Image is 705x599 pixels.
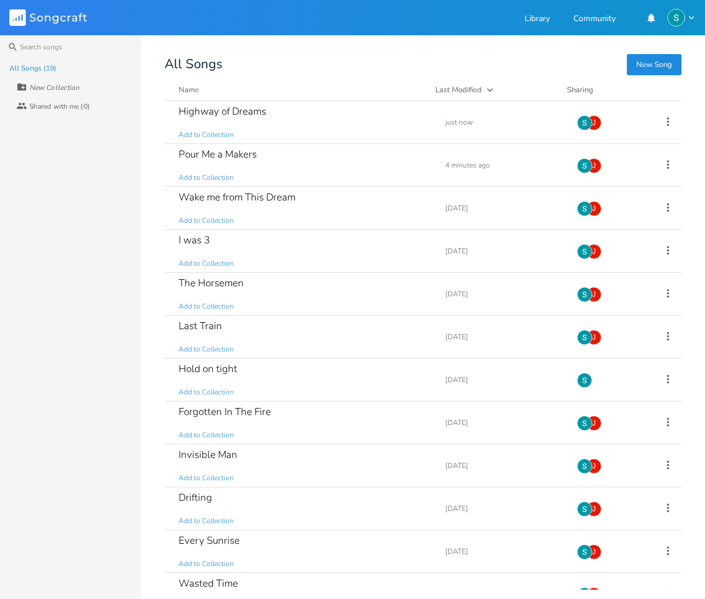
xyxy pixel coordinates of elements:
[586,501,602,517] div: james.coutts100
[577,501,592,517] img: Stevie Jay
[586,201,602,216] div: james.coutts100
[179,430,234,440] span: Add to Collection
[577,373,592,388] img: Stevie Jay
[567,84,637,96] div: Sharing
[179,106,266,116] div: Highway of Dreams
[586,115,602,130] div: james.coutts100
[179,536,240,546] div: Every Sunrise
[179,173,234,183] span: Add to Collection
[435,84,553,96] button: Last Modified
[179,344,234,354] span: Add to Collection
[627,54,681,75] button: New Song
[445,505,563,512] div: [DATE]
[179,387,234,397] span: Add to Collection
[179,493,212,503] div: Drifting
[573,15,616,25] a: Community
[577,330,592,345] img: Stevie Jay
[577,287,592,302] img: Stevie Jay
[586,158,602,173] div: james.coutts100
[445,333,563,340] div: [DATE]
[586,244,602,259] div: james.coutts100
[577,115,592,130] img: Stevie Jay
[667,9,685,26] img: Stevie Jay
[586,416,602,431] div: james.coutts100
[179,235,210,245] div: I was 3
[586,287,602,302] div: james.coutts100
[435,85,482,95] div: Last Modified
[577,416,592,431] img: Stevie Jay
[445,548,563,555] div: [DATE]
[586,459,602,474] div: james.coutts100
[179,559,234,569] span: Add to Collection
[445,247,563,255] div: [DATE]
[179,130,234,140] span: Add to Collection
[586,330,602,345] div: james.coutts100
[445,462,563,469] div: [DATE]
[445,119,563,126] div: just now
[164,59,681,70] div: All Songs
[179,516,234,526] span: Add to Collection
[445,162,563,169] div: 4 minutes ago
[179,85,199,95] div: Name
[179,450,237,460] div: Invisible Man
[179,84,421,96] button: Name
[179,321,222,331] div: Last Train
[179,216,234,226] span: Add to Collection
[445,290,563,297] div: [DATE]
[179,407,271,417] div: Forgotten In The Fire
[577,459,592,474] img: Stevie Jay
[525,15,550,25] a: Library
[179,473,234,483] span: Add to Collection
[179,302,234,312] span: Add to Collection
[577,244,592,259] img: Stevie Jay
[445,419,563,426] div: [DATE]
[179,364,237,374] div: Hold on tight
[29,103,90,110] div: Shared with me (0)
[179,192,296,202] div: Wake me from This Dream
[586,544,602,560] div: james.coutts100
[445,376,563,383] div: [DATE]
[179,259,234,269] span: Add to Collection
[179,149,257,159] div: Pour Me a Makers
[29,84,79,91] div: New Collection
[577,544,592,560] img: Stevie Jay
[577,201,592,216] img: Stevie Jay
[9,65,56,72] div: All Songs (19)
[179,278,244,288] div: The Horsemen
[179,578,238,588] div: Wasted Time
[445,205,563,212] div: [DATE]
[577,158,592,173] img: Stevie Jay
